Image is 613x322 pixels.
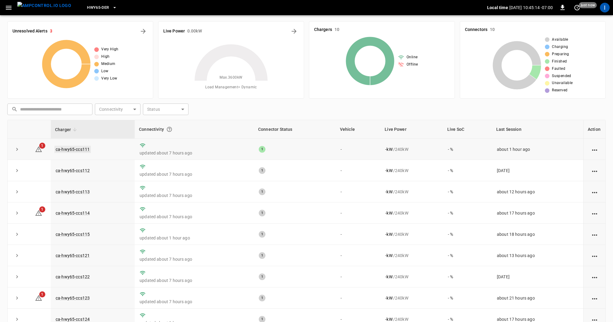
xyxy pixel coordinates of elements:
div: / 240 kW [385,274,438,280]
div: 1 [259,252,265,259]
td: about 18 hours ago [492,224,583,245]
p: [DATE] 10:45:14 -07:00 [509,5,553,11]
span: Low [101,68,108,74]
div: action cell options [591,231,598,237]
div: action cell options [591,253,598,259]
img: ampcontrol.io logo [17,2,71,9]
a: ca-hwy65-ccs113 [56,189,90,194]
td: about 17 hours ago [492,202,583,224]
td: - % [443,160,492,181]
a: ca-hwy65-ccs122 [56,274,90,279]
span: Very High [101,46,119,53]
td: about 13 hours ago [492,245,583,266]
p: - kW [385,274,392,280]
button: expand row [12,166,22,175]
div: 1 [259,188,265,195]
th: Live Power [380,120,443,139]
span: 1 [39,206,45,212]
h6: 3 [50,28,52,35]
p: updated about 7 hours ago [140,214,249,220]
span: Load Management = Dynamic [205,84,257,90]
a: ca-hwy65-ccs114 [56,211,90,215]
div: 1 [259,210,265,216]
div: / 240 kW [385,253,438,259]
td: - [336,245,381,266]
span: 1 [39,143,45,149]
div: action cell options [591,295,598,301]
div: / 240 kW [385,146,438,152]
td: - [336,181,381,202]
span: Offline [407,62,418,68]
td: - [336,287,381,309]
td: about 1 hour ago [492,139,583,160]
p: Local time [487,5,508,11]
div: 1 [259,273,265,280]
a: 1 [35,146,42,151]
th: Connector Status [254,120,336,139]
p: updated about 7 hours ago [140,150,249,156]
a: ca-hwy65-ccs124 [56,317,90,322]
p: updated about 7 hours ago [140,277,249,283]
span: Very Low [101,76,117,82]
div: action cell options [591,274,598,280]
p: updated about 7 hours ago [140,171,249,177]
td: - % [443,139,492,160]
h6: Connectors [465,26,487,33]
span: Medium [101,61,115,67]
a: ca-hwy65-ccs121 [56,253,90,258]
button: expand row [12,230,22,239]
button: expand row [12,251,22,260]
h6: 10 [334,26,339,33]
td: - [336,266,381,287]
span: HWY65-DER [87,4,109,11]
span: Charger [55,126,79,133]
div: / 240 kW [385,168,438,174]
td: - % [443,266,492,287]
td: - [336,224,381,245]
a: ca-hwy65-ccs115 [56,232,90,237]
span: 1 [39,291,45,297]
div: / 240 kW [385,210,438,216]
span: Faulted [552,66,565,72]
h6: 10 [490,26,495,33]
h6: Unresolved Alerts [12,28,47,35]
button: expand row [12,208,22,218]
p: updated about 1 hour ago [140,235,249,241]
span: just now [579,2,597,8]
p: updated about 7 hours ago [140,256,249,262]
p: - kW [385,253,392,259]
span: Reserved [552,87,567,93]
p: - kW [385,168,392,174]
h6: Live Power [163,28,185,35]
div: 1 [259,231,265,238]
a: ca-hwy65-ccs111 [54,146,91,153]
button: expand row [12,187,22,196]
p: updated about 7 hours ago [140,299,249,305]
th: Action [583,120,605,139]
span: Available [552,37,568,43]
td: - % [443,181,492,202]
div: / 240 kW [385,189,438,195]
p: - kW [385,189,392,195]
div: 1 [259,295,265,301]
span: Charging [552,44,568,50]
p: - kW [385,231,392,237]
div: profile-icon [600,3,610,12]
h6: 0.00 kW [187,28,202,35]
button: Energy Overview [289,26,299,36]
th: Live SoC [443,120,492,139]
button: Connection between the charger and our software. [164,124,175,135]
span: Online [407,54,417,60]
div: / 240 kW [385,231,438,237]
div: / 240 kW [385,295,438,301]
th: Vehicle [336,120,381,139]
button: HWY65-DER [85,2,119,14]
div: action cell options [591,146,598,152]
div: Connectivity [139,124,250,135]
button: expand row [12,145,22,154]
th: Last Session [492,120,583,139]
td: [DATE] [492,266,583,287]
td: - % [443,202,492,224]
a: 1 [35,210,42,215]
span: High [101,54,110,60]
